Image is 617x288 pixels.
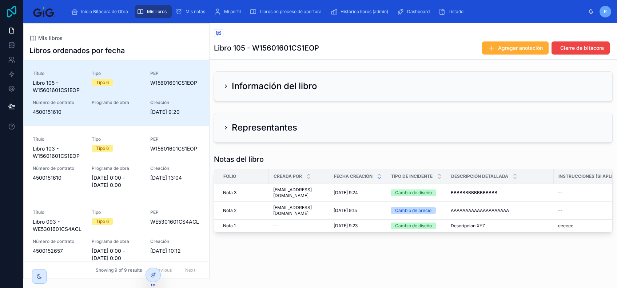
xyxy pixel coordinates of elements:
[29,6,59,17] img: App logo
[273,205,325,216] span: [EMAIL_ADDRESS][DOMAIN_NAME]
[186,9,205,15] span: Mis notas
[451,190,497,196] span: BBBBBBBBBBBBBBBB
[274,173,302,179] span: Creada por
[33,165,83,171] span: Número de contrato
[38,35,63,42] span: Mis libros
[33,174,83,181] span: 4500151610
[33,79,83,94] span: Libro 105 - W15601601CS1EOP
[33,209,83,215] span: Título
[407,9,430,15] span: Dashboard
[135,5,172,18] a: Mis libros
[150,79,200,87] span: W15601601CS1EOP
[92,136,142,142] span: Tipo
[96,79,109,86] div: Tipo 6
[173,5,210,18] a: Mis notas
[150,165,200,171] span: Creación
[150,71,200,76] span: PEP
[150,136,200,142] span: PEP
[150,108,200,116] span: [DATE] 9:20
[212,5,246,18] a: Mi perfil
[92,71,142,76] span: Tipo
[391,173,433,179] span: Tipo de incidente
[604,9,607,15] span: R
[451,208,509,213] span: AAAAAAAAAAAAAAAAAAAA
[33,218,83,233] span: Libro 093 - WE5301601CS4ACL
[147,9,167,15] span: Mis libros
[33,145,83,160] span: Libro 103 - W15601601CS1EOP
[395,5,435,18] a: Dashboard
[552,41,610,55] button: Cierre de bitácora
[92,239,142,244] span: Programa de obra
[24,60,209,126] a: TítuloLibro 105 - W15601601CS1EOPTipoTipo 6PEPW15601601CS1EOPNúmero de contrato4500151610Programa...
[150,247,200,255] span: [DATE] 10:12
[247,5,327,18] a: Libros en proceso de apertura
[150,100,200,105] span: Creación
[232,80,317,92] h2: Información del libro
[65,4,588,20] div: scrollable content
[24,199,209,272] a: TítuloLibro 093 - WE5301601CS4ACLTipoTipo 6PEPWE5301601CS4ACLNúmero de contrato4500152657Programa...
[69,5,133,18] a: Inicio Bitácora de Obra
[29,35,63,42] a: Mis libros
[334,190,358,196] span: [DATE] 9:24
[150,239,200,244] span: Creación
[273,187,325,199] span: [EMAIL_ADDRESS][DOMAIN_NAME]
[224,9,241,15] span: Mi perfil
[395,189,432,196] div: Cambio de diseño
[498,44,543,52] span: Agregar anotación
[150,174,200,181] span: [DATE] 13:04
[150,145,200,152] span: W15601601CS1EOP
[92,247,142,262] span: [DATE] 0:00 - [DATE] 0:00
[395,207,431,214] div: Cambio de precio
[33,239,83,244] span: Número de contrato
[33,247,83,255] span: 4500152657
[482,41,549,55] button: Agregar anotación
[558,208,562,213] span: --
[150,218,200,225] span: WE5301601CS4ACL
[436,5,469,18] a: Listado
[560,44,604,52] span: Cierre de bitácora
[96,218,109,225] div: Tipo 6
[449,9,463,15] span: Listado
[33,100,83,105] span: Número de contrato
[558,190,562,196] span: --
[223,173,236,179] span: Folio
[341,9,388,15] span: Histórico libros (admin)
[334,208,357,213] span: [DATE] 9:15
[92,174,142,189] span: [DATE] 0:00 - [DATE] 0:00
[92,100,142,105] span: Programa de obra
[214,43,319,53] h1: Libro 105 - W15601601CS1EOP
[92,209,142,215] span: Tipo
[223,190,236,196] span: Nota 3
[334,223,358,229] span: [DATE] 9:23
[96,145,109,152] div: Tipo 6
[92,165,142,171] span: Programa de obra
[558,223,573,229] span: eeeeee
[223,223,236,229] span: Nota 1
[96,267,142,273] span: Showing 9 of 9 results
[81,9,128,15] span: Inicio Bitácora de Obra
[33,108,83,116] span: 4500151610
[33,136,83,142] span: Título
[24,126,209,199] a: TítuloLibro 103 - W15601601CS1EOPTipoTipo 6PEPW15601601CS1EOPNúmero de contrato4500151610Programa...
[150,209,200,215] span: PEP
[395,223,432,229] div: Cambio de diseño
[214,154,264,164] h1: Notas del libro
[33,71,83,76] span: Título
[328,5,393,18] a: Histórico libros (admin)
[29,45,125,56] h1: Libros ordenados por fecha
[273,223,278,229] span: --
[223,208,236,213] span: Nota 2
[451,173,508,179] span: Descripción detallada
[334,173,373,179] span: Fecha creación
[232,122,297,133] h2: Representantes
[260,9,322,15] span: Libros en proceso de apertura
[451,223,485,229] span: Descripcion XYZ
